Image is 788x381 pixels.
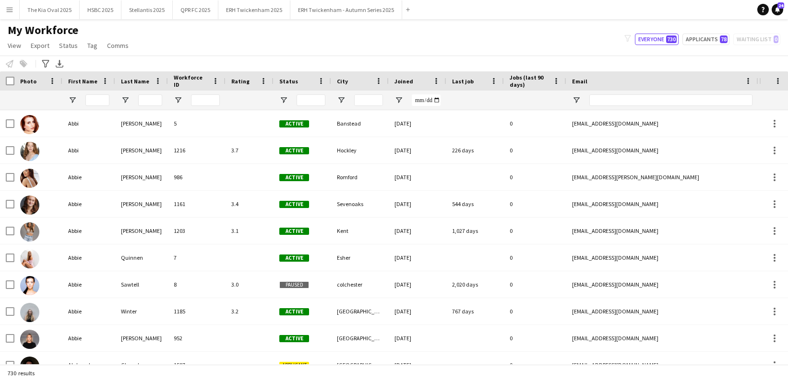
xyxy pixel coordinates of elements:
span: Active [279,308,309,315]
button: QPR FC 2025 [173,0,218,19]
div: 5 [168,110,226,137]
div: [EMAIL_ADDRESS][DOMAIN_NAME] [566,191,758,217]
span: 24 [777,2,784,9]
a: Comms [103,39,132,52]
div: 3.4 [226,191,274,217]
button: Open Filter Menu [279,96,288,104]
div: 952 [168,325,226,351]
button: Open Filter Menu [337,96,346,104]
button: Open Filter Menu [174,96,182,104]
div: 544 days [446,191,504,217]
span: Status [279,78,298,85]
div: [GEOGRAPHIC_DATA] [331,352,389,378]
div: Abbie [62,325,115,351]
img: Abbie Goodchild [20,169,39,188]
input: Email Filter Input [589,94,752,106]
div: Abbie [62,298,115,324]
div: [DATE] [389,137,446,163]
div: colchester [331,271,389,298]
div: [EMAIL_ADDRESS][DOMAIN_NAME] [566,137,758,163]
div: Esher [331,244,389,271]
div: Quinnen [115,244,168,271]
span: First Name [68,78,97,85]
div: Abbi [62,110,115,137]
a: Status [55,39,82,52]
div: 767 days [446,298,504,324]
span: View [8,41,21,50]
div: 3.7 [226,137,274,163]
span: Comms [107,41,129,50]
div: [DATE] [389,244,446,271]
div: 1203 [168,218,226,244]
div: Winter [115,298,168,324]
div: [PERSON_NAME] [115,110,168,137]
div: [EMAIL_ADDRESS][PERSON_NAME][DOMAIN_NAME] [566,164,758,190]
div: [GEOGRAPHIC_DATA] [331,298,389,324]
div: 1,027 days [446,218,504,244]
div: 3.0 [226,271,274,298]
div: 0 [504,244,566,271]
div: 0 [504,110,566,137]
button: ERH Twickenham - Autumn Series 2025 [290,0,402,19]
div: [EMAIL_ADDRESS][DOMAIN_NAME] [566,352,758,378]
div: [PERSON_NAME] [115,218,168,244]
div: Abbie [62,164,115,190]
span: Active [279,201,309,208]
div: 0 [504,352,566,378]
div: 1185 [168,298,226,324]
input: Last Name Filter Input [138,94,162,106]
div: Romford [331,164,389,190]
span: Tag [87,41,97,50]
div: 8 [168,271,226,298]
button: ERH Twickenham 2025 [218,0,290,19]
div: [DATE] [389,352,446,378]
div: Sawtell [115,271,168,298]
button: HSBC 2025 [80,0,121,19]
div: [DATE] [389,271,446,298]
div: 1597 [168,352,226,378]
input: First Name Filter Input [85,94,109,106]
div: Ghazal [115,352,168,378]
input: Status Filter Input [297,94,325,106]
div: [EMAIL_ADDRESS][DOMAIN_NAME] [566,271,758,298]
div: [EMAIL_ADDRESS][DOMAIN_NAME] [566,298,758,324]
div: 0 [504,164,566,190]
span: Last job [452,78,474,85]
img: Abbie McCorkell [20,222,39,242]
span: Last Name [121,78,149,85]
span: Status [59,41,78,50]
div: [PERSON_NAME] [115,137,168,163]
img: Abbie Quinnen [20,249,39,268]
span: My Workforce [8,23,78,37]
div: [PERSON_NAME] [115,325,168,351]
div: 1216 [168,137,226,163]
div: 986 [168,164,226,190]
span: Active [279,120,309,127]
div: Abdessalam [62,352,115,378]
div: [PERSON_NAME] [115,164,168,190]
div: 0 [504,271,566,298]
button: Open Filter Menu [394,96,403,104]
div: 3.2 [226,298,274,324]
div: 0 [504,137,566,163]
img: Abbi Hodgson [20,142,39,161]
span: Paused [279,281,309,289]
span: Photo [20,78,36,85]
div: Abbie [62,191,115,217]
span: Active [279,228,309,235]
span: Joined [394,78,413,85]
input: Workforce ID Filter Input [191,94,220,106]
span: City [337,78,348,85]
input: City Filter Input [354,94,383,106]
div: Abbie [62,244,115,271]
span: 730 [666,35,677,43]
div: [DATE] [389,298,446,324]
div: Hockley [331,137,389,163]
div: 0 [504,191,566,217]
img: Abbie Kidd [20,196,39,215]
span: Active [279,174,309,181]
button: Open Filter Menu [121,96,130,104]
span: 78 [720,35,728,43]
div: 1161 [168,191,226,217]
div: 0 [504,298,566,324]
